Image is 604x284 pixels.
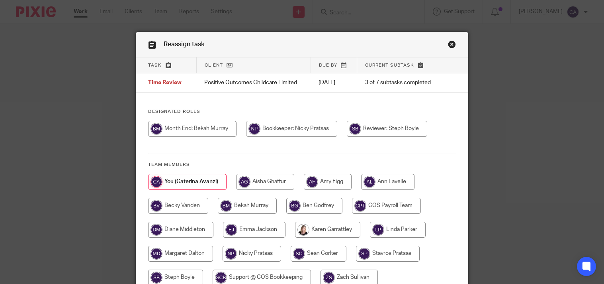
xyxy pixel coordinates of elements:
span: Task [148,63,162,67]
span: Due by [319,63,337,67]
a: Close this dialog window [448,40,456,51]
p: [DATE] [319,79,349,87]
td: 3 of 7 subtasks completed [357,73,443,93]
h4: Designated Roles [148,108,455,115]
h4: Team members [148,162,455,168]
span: Current subtask [365,63,414,67]
p: Positive Outcomes Childcare Limited [204,79,303,87]
span: Client [205,63,223,67]
span: Time Review [148,80,182,86]
span: Reassign task [164,41,205,47]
